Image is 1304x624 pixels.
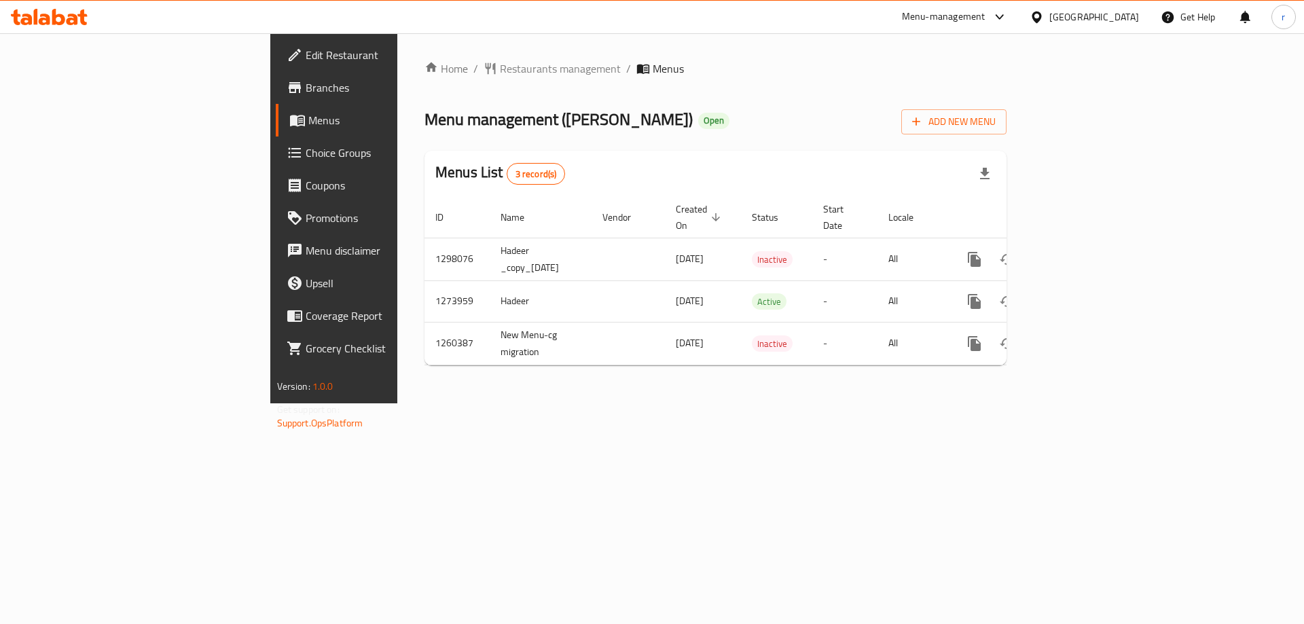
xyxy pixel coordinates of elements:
span: [DATE] [676,334,704,352]
span: ID [435,209,461,225]
a: Branches [276,71,488,104]
nav: breadcrumb [424,60,1007,77]
a: Coupons [276,169,488,202]
button: Change Status [991,285,1024,318]
span: [DATE] [676,250,704,268]
span: [DATE] [676,292,704,310]
div: Total records count [507,163,566,185]
span: Menu management ( [PERSON_NAME] ) [424,104,693,134]
td: - [812,280,877,322]
span: Start Date [823,201,861,234]
span: Status [752,209,796,225]
span: Restaurants management [500,60,621,77]
span: Vendor [602,209,649,225]
span: r [1282,10,1285,24]
div: Inactive [752,251,793,268]
span: Edit Restaurant [306,47,477,63]
a: Support.OpsPlatform [277,414,363,432]
span: Inactive [752,252,793,268]
a: Choice Groups [276,136,488,169]
table: enhanced table [424,197,1100,365]
td: - [812,322,877,365]
span: Branches [306,79,477,96]
a: Edit Restaurant [276,39,488,71]
span: Locale [888,209,931,225]
td: Hadeer _copy_[DATE] [490,238,592,280]
span: Upsell [306,275,477,291]
td: All [877,280,947,322]
td: - [812,238,877,280]
span: Menus [653,60,684,77]
button: Change Status [991,327,1024,360]
span: Promotions [306,210,477,226]
a: Coverage Report [276,299,488,332]
span: Active [752,294,786,310]
span: Menu disclaimer [306,242,477,259]
span: Inactive [752,336,793,352]
td: New Menu-cg migration [490,322,592,365]
button: more [958,285,991,318]
button: more [958,243,991,276]
td: Hadeer [490,280,592,322]
a: Upsell [276,267,488,299]
a: Menus [276,104,488,136]
button: Add New Menu [901,109,1007,134]
div: Export file [968,158,1001,190]
button: more [958,327,991,360]
div: [GEOGRAPHIC_DATA] [1049,10,1139,24]
span: Created On [676,201,725,234]
span: 3 record(s) [507,168,565,181]
span: Coupons [306,177,477,194]
div: Open [698,113,729,129]
a: Promotions [276,202,488,234]
span: Coverage Report [306,308,477,324]
span: Open [698,115,729,126]
a: Grocery Checklist [276,332,488,365]
span: Menus [308,112,477,128]
a: Menu disclaimer [276,234,488,267]
td: All [877,322,947,365]
span: Version: [277,378,310,395]
div: Menu-management [902,9,985,25]
span: Grocery Checklist [306,340,477,356]
span: Choice Groups [306,145,477,161]
th: Actions [947,197,1100,238]
button: Change Status [991,243,1024,276]
span: 1.0.0 [312,378,333,395]
div: Active [752,293,786,310]
span: Name [501,209,542,225]
span: Add New Menu [912,113,996,130]
td: All [877,238,947,280]
span: Get support on: [277,401,340,418]
h2: Menus List [435,162,565,185]
li: / [626,60,631,77]
a: Restaurants management [484,60,621,77]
